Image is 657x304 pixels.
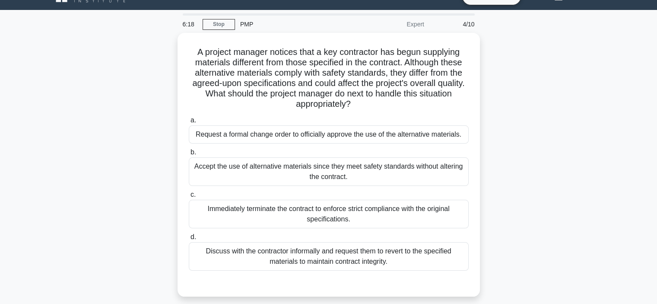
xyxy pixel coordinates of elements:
div: Discuss with the contractor informally and request them to revert to the specified materials to m... [189,242,469,271]
a: Stop [203,19,235,30]
div: Expert [354,16,429,33]
div: PMP [235,16,354,33]
span: d. [190,233,196,240]
span: b. [190,148,196,156]
div: 4/10 [429,16,480,33]
div: Accept the use of alternative materials since they meet safety standards without altering the con... [189,157,469,186]
div: 6:18 [178,16,203,33]
div: Immediately terminate the contract to enforce strict compliance with the original specifications. [189,200,469,228]
h5: A project manager notices that a key contractor has begun supplying materials different from thos... [188,47,470,110]
span: a. [190,116,196,124]
span: c. [190,191,196,198]
div: Request a formal change order to officially approve the use of the alternative materials. [189,125,469,144]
